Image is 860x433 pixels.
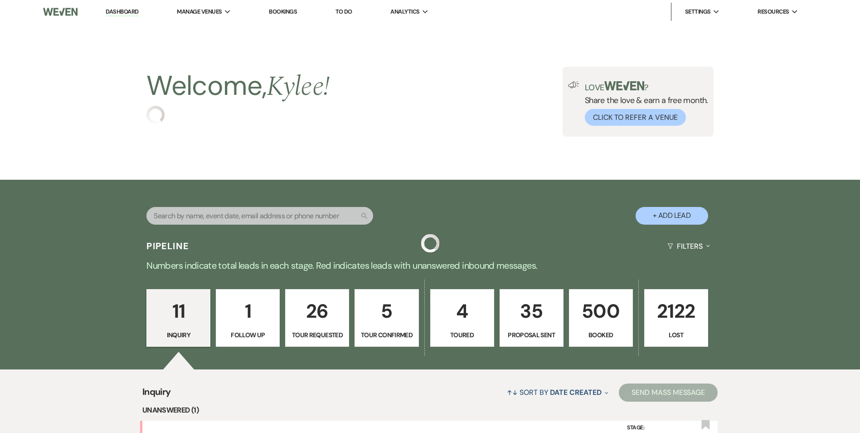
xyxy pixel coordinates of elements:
button: Click to Refer a Venue [585,109,686,126]
p: 500 [575,296,627,326]
h2: Welcome, [146,67,330,106]
span: Settings [685,7,711,16]
span: Resources [758,7,789,16]
button: Send Mass Message [619,384,718,402]
p: Proposal Sent [505,330,558,340]
p: 26 [291,296,343,326]
p: Tour Confirmed [360,330,413,340]
h3: Pipeline [146,240,189,252]
p: 1 [222,296,274,326]
p: Love ? [585,81,708,92]
span: Date Created [550,388,601,397]
p: Numbers indicate total leads in each stage. Red indicates leads with unanswered inbound messages. [104,258,757,273]
a: 26Tour Requested [285,289,349,347]
p: 5 [360,296,413,326]
span: Analytics [390,7,419,16]
a: To Do [335,8,352,15]
p: Lost [650,330,702,340]
label: Stage: [627,423,695,433]
p: Follow Up [222,330,274,340]
span: Kylee ! [267,66,330,108]
a: Dashboard [106,8,138,16]
span: Inquiry [142,385,171,404]
p: 35 [505,296,558,326]
p: Toured [436,330,488,340]
img: loading spinner [146,106,165,124]
p: 4 [436,296,488,326]
a: 2122Lost [644,289,708,347]
p: Inquiry [152,330,204,340]
img: Weven Logo [43,2,78,21]
span: ↑↓ [507,388,518,397]
a: 4Toured [430,289,494,347]
a: 11Inquiry [146,289,210,347]
button: Filters [664,234,713,258]
div: Share the love & earn a free month. [579,81,708,126]
a: Bookings [269,8,297,15]
button: + Add Lead [636,207,708,225]
a: 1Follow Up [216,289,280,347]
img: loud-speaker-illustration.svg [568,81,579,89]
p: Tour Requested [291,330,343,340]
p: Booked [575,330,627,340]
span: Manage Venues [177,7,222,16]
img: loading spinner [421,234,439,252]
p: 11 [152,296,204,326]
a: 500Booked [569,289,633,347]
a: 35Proposal Sent [500,289,564,347]
input: Search by name, event date, email address or phone number [146,207,373,225]
li: Unanswered (1) [142,404,718,416]
button: Sort By Date Created [503,380,612,404]
p: 2122 [650,296,702,326]
a: 5Tour Confirmed [355,289,418,347]
img: weven-logo-green.svg [604,81,645,90]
